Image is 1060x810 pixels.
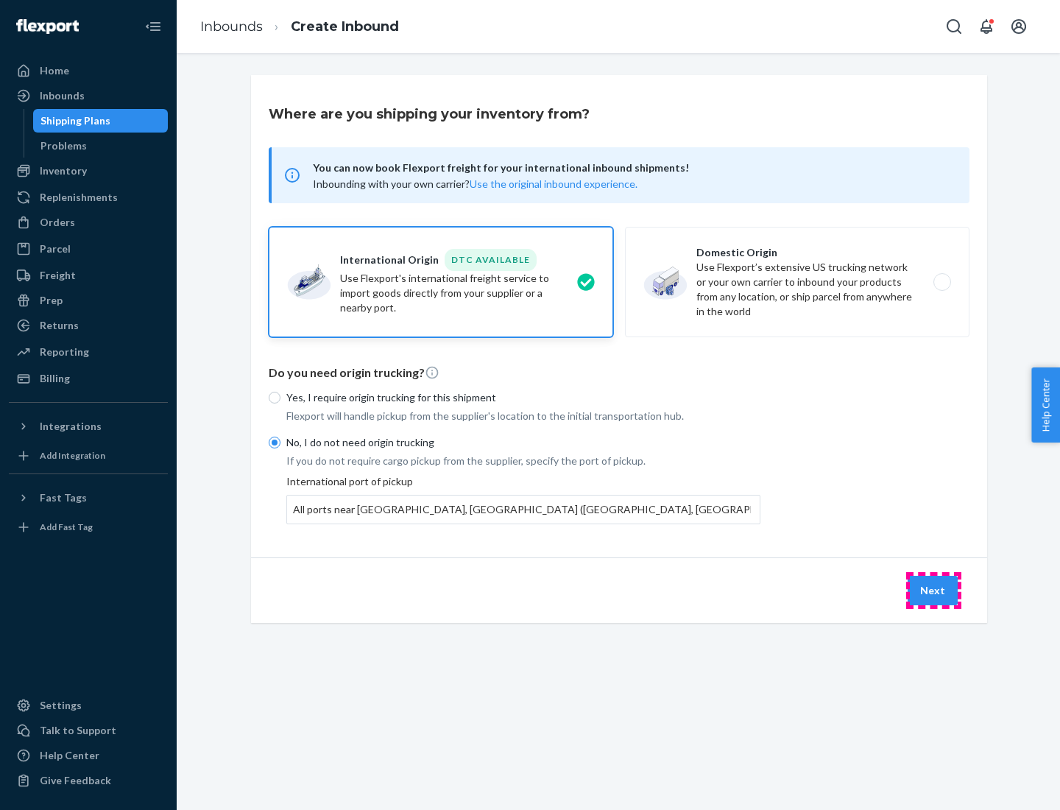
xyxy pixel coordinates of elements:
[9,515,168,539] a: Add Fast Tag
[470,177,637,191] button: Use the original inbound experience.
[40,345,89,359] div: Reporting
[40,163,87,178] div: Inventory
[40,748,99,763] div: Help Center
[9,186,168,209] a: Replenishments
[9,211,168,234] a: Orders
[40,63,69,78] div: Home
[269,105,590,124] h3: Where are you shipping your inventory from?
[9,744,168,767] a: Help Center
[908,576,958,605] button: Next
[1031,367,1060,443] button: Help Center
[9,289,168,312] a: Prep
[188,5,411,49] ol: breadcrumbs
[40,113,110,128] div: Shipping Plans
[40,88,85,103] div: Inbounds
[200,18,263,35] a: Inbounds
[291,18,399,35] a: Create Inbound
[40,521,93,533] div: Add Fast Tag
[40,215,75,230] div: Orders
[286,435,760,450] p: No, I do not need origin trucking
[40,773,111,788] div: Give Feedback
[40,723,116,738] div: Talk to Support
[40,268,76,283] div: Freight
[9,314,168,337] a: Returns
[313,159,952,177] span: You can now book Flexport freight for your international inbound shipments!
[9,719,168,742] a: Talk to Support
[40,138,87,153] div: Problems
[1004,12,1033,41] button: Open account menu
[9,59,168,82] a: Home
[269,364,969,381] p: Do you need origin trucking?
[9,415,168,438] button: Integrations
[40,242,71,256] div: Parcel
[33,134,169,158] a: Problems
[9,237,168,261] a: Parcel
[138,12,168,41] button: Close Navigation
[40,371,70,386] div: Billing
[286,409,760,423] p: Flexport will handle pickup from the supplier's location to the initial transportation hub.
[9,340,168,364] a: Reporting
[269,392,280,404] input: Yes, I require origin trucking for this shipment
[286,390,760,405] p: Yes, I require origin trucking for this shipment
[313,177,637,190] span: Inbounding with your own carrier?
[939,12,969,41] button: Open Search Box
[9,694,168,717] a: Settings
[40,293,63,308] div: Prep
[40,449,105,462] div: Add Integration
[9,264,168,287] a: Freight
[269,437,280,448] input: No, I do not need origin trucking
[9,367,168,390] a: Billing
[33,109,169,133] a: Shipping Plans
[40,698,82,713] div: Settings
[286,474,760,524] div: International port of pickup
[9,84,168,108] a: Inbounds
[40,419,102,434] div: Integrations
[40,190,118,205] div: Replenishments
[9,769,168,792] button: Give Feedback
[9,486,168,510] button: Fast Tags
[40,318,79,333] div: Returns
[972,12,1001,41] button: Open notifications
[16,19,79,34] img: Flexport logo
[9,159,168,183] a: Inventory
[40,490,87,505] div: Fast Tags
[9,444,168,468] a: Add Integration
[286,454,760,468] p: If you do not require cargo pickup from the supplier, specify the port of pickup.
